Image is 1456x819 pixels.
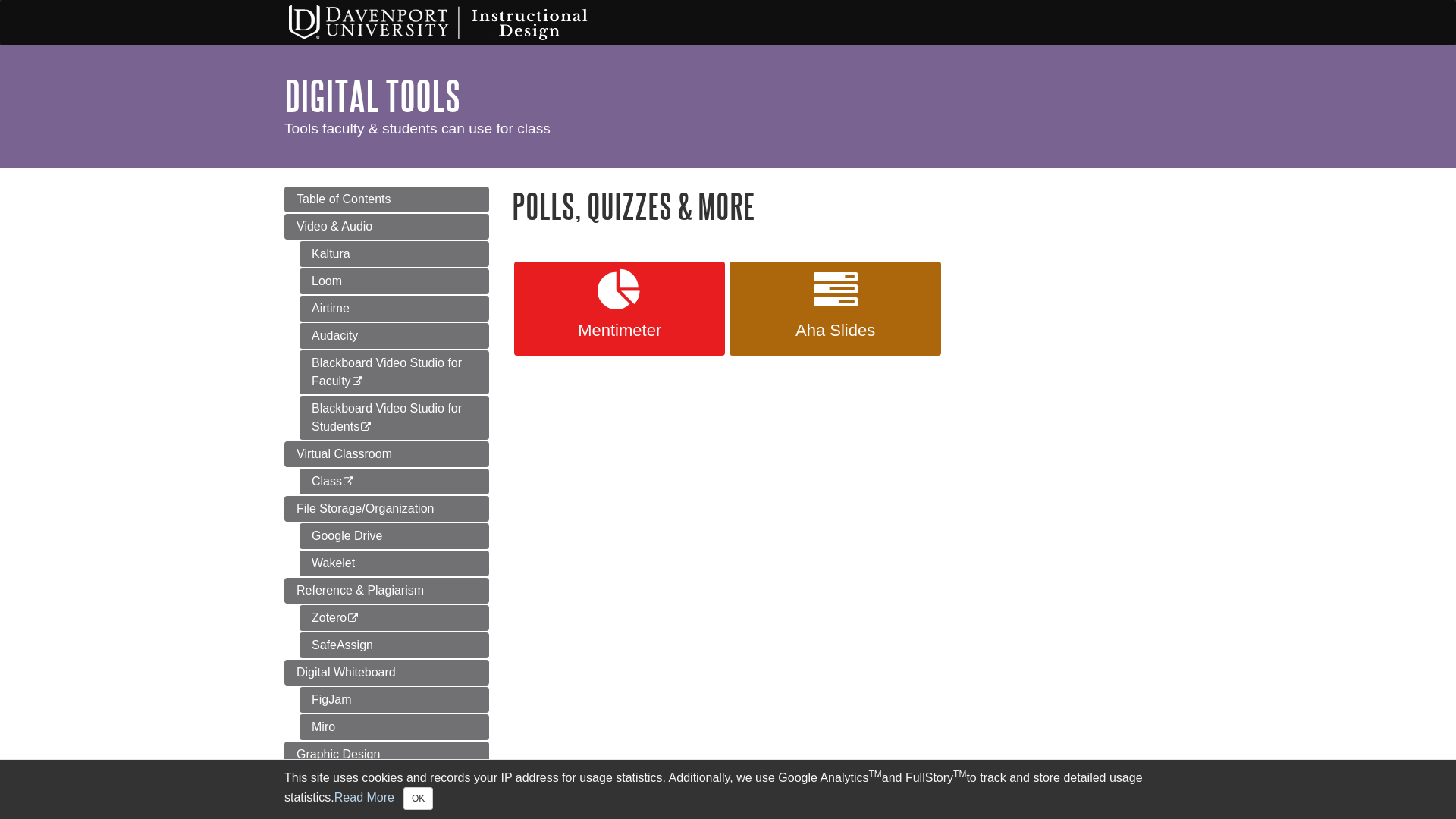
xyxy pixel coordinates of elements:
h1: Polls, Quizzes & More [512,187,1172,225]
i: This link opens in a new window [347,613,359,623]
a: Blackboard Video Studio for Faculty [300,350,489,394]
button: Close [403,787,433,810]
a: Blackboard Video Studio for Students [300,396,489,440]
a: Video & Audio [284,214,489,240]
span: Graphic Design [297,748,380,761]
a: Digital Tools [284,72,460,119]
a: Loom [300,268,489,294]
a: Audacity [300,323,489,349]
a: Mentimeter [514,262,725,356]
a: Reference & Plagiarism [284,578,489,604]
span: Aha Slides [741,321,929,340]
span: Reference & Plagiarism [297,584,424,597]
a: Graphic Design [284,742,489,767]
span: Digital Whiteboard [297,666,396,679]
span: File Storage/Organization [297,502,434,515]
img: Davenport University Instructional Design [277,4,641,42]
span: Video & Audio [297,220,372,233]
span: Virtual Classroom [297,447,392,460]
a: Miro [300,714,489,740]
i: This link opens in a new window [351,377,364,387]
span: Tools faculty & students can use for class [284,121,551,136]
a: FigJam [300,687,489,713]
a: Google Drive [300,523,489,549]
a: Read More [334,791,394,804]
sup: TM [953,769,966,780]
a: Airtime [300,296,489,322]
a: Kaltura [300,241,489,267]
a: Table of Contents [284,187,489,212]
a: Wakelet [300,551,489,576]
i: This link opens in a new window [342,477,355,487]
a: SafeAssign [300,632,489,658]
i: This link opens in a new window [359,422,372,432]
sup: TM [868,769,881,780]
div: This site uses cookies and records your IP address for usage statistics. Additionally, we use Goo... [284,769,1172,810]
span: Table of Contents [297,193,391,206]
a: Digital Whiteboard [284,660,489,686]
a: Virtual Classroom [284,441,489,467]
a: Zotero [300,605,489,631]
a: File Storage/Organization [284,496,489,522]
a: Aha Slides [730,262,940,356]
a: Class [300,469,489,494]
span: Mentimeter [526,321,714,340]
